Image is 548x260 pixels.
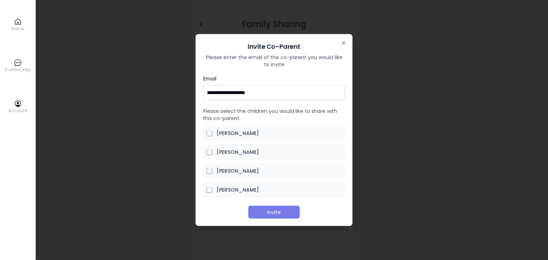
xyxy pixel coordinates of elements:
[217,130,259,137] label: [PERSON_NAME]
[203,108,345,122] p: Please select the children you would like to share with this co-parent
[203,75,345,82] label: Email
[217,167,259,175] label: [PERSON_NAME]
[217,186,259,194] label: [PERSON_NAME]
[248,206,300,219] button: Invite
[203,54,345,68] p: Please enter the email of the co-parent you would like to invite
[203,42,345,52] h2: Invite Co-Parent
[217,149,259,156] label: [PERSON_NAME]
